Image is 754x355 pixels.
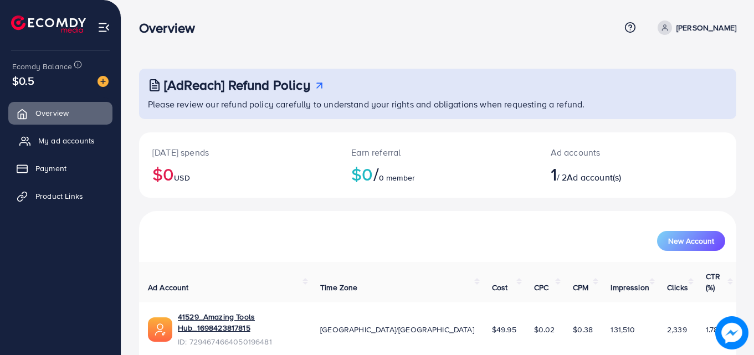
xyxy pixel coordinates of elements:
[351,146,524,159] p: Earn referral
[152,163,325,184] h2: $0
[715,316,748,349] img: image
[492,324,516,335] span: $49.95
[611,324,635,335] span: 131,510
[373,161,379,187] span: /
[551,163,674,184] h2: / 2
[139,20,204,36] h3: Overview
[573,324,593,335] span: $0.38
[573,282,588,293] span: CPM
[148,97,730,111] p: Please review our refund policy carefully to understand your rights and obligations when requesti...
[152,146,325,159] p: [DATE] spends
[148,282,189,293] span: Ad Account
[98,76,109,87] img: image
[8,157,112,179] a: Payment
[668,237,714,245] span: New Account
[551,146,674,159] p: Ad accounts
[12,73,35,89] span: $0.5
[320,324,474,335] span: [GEOGRAPHIC_DATA]/[GEOGRAPHIC_DATA]
[379,172,415,183] span: 0 member
[35,191,83,202] span: Product Links
[98,21,110,34] img: menu
[667,324,687,335] span: 2,339
[657,231,725,251] button: New Account
[492,282,508,293] span: Cost
[35,107,69,119] span: Overview
[534,282,548,293] span: CPC
[174,172,189,183] span: USD
[8,185,112,207] a: Product Links
[38,135,95,146] span: My ad accounts
[178,336,302,347] span: ID: 7294674664050196481
[351,163,524,184] h2: $0
[551,161,557,187] span: 1
[676,21,736,34] p: [PERSON_NAME]
[11,16,86,33] img: logo
[567,171,621,183] span: Ad account(s)
[164,77,310,93] h3: [AdReach] Refund Policy
[667,282,688,293] span: Clicks
[611,282,649,293] span: Impression
[653,20,736,35] a: [PERSON_NAME]
[12,61,72,72] span: Ecomdy Balance
[706,324,719,335] span: 1.78
[178,311,302,334] a: 41529_Amazing Tools Hub_1698423817815
[706,271,720,293] span: CTR (%)
[148,317,172,342] img: ic-ads-acc.e4c84228.svg
[320,282,357,293] span: Time Zone
[8,130,112,152] a: My ad accounts
[8,102,112,124] a: Overview
[534,324,555,335] span: $0.02
[35,163,66,174] span: Payment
